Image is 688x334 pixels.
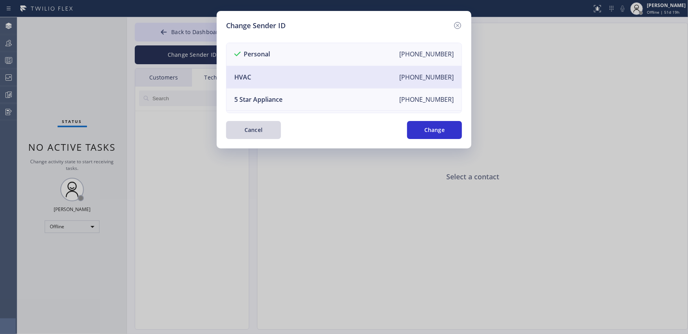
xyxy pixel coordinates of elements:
[234,50,270,59] div: Personal
[399,50,454,59] div: [PHONE_NUMBER]
[226,121,281,139] button: Cancel
[399,95,454,104] div: [PHONE_NUMBER]
[234,95,282,104] div: 5 Star Appliance
[226,20,286,31] h5: Change Sender ID
[407,121,462,139] button: Change
[234,73,251,81] div: HVAC
[399,73,454,81] div: [PHONE_NUMBER]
